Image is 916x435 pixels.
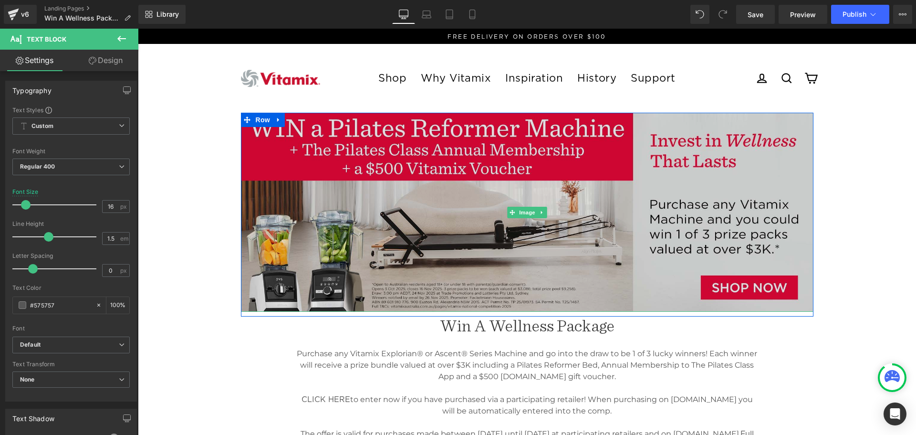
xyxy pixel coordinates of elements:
span: Save [748,10,763,20]
button: Undo [690,5,709,24]
a: Shop [233,38,276,62]
span: Image [379,178,399,190]
a: Design [71,50,140,71]
div: Text Color [12,285,130,291]
a: Preview [779,5,827,24]
a: Support [486,38,544,62]
div: Text Styles [12,106,130,114]
span: Win A Wellness Package [44,14,120,22]
div: Line Height [12,221,130,227]
a: Why Vitamix [276,38,360,62]
a: Mobile [461,5,484,24]
button: Redo [713,5,732,24]
a: Inspiration [360,38,432,62]
div: Typography [12,81,52,95]
a: v6 [4,5,37,24]
span: Publish [843,11,866,18]
div: Open Intercom Messenger [884,403,906,425]
div: Font Weight [12,148,130,155]
img: Vitamix Australia [98,36,187,64]
div: Primary [194,30,585,70]
span: Text Block [27,35,66,43]
p: Purchase any Vitamix Explorian® or Ascent® Series Machine and go into the draw to be 1 of 3 lucky... [158,319,621,354]
div: Letter Spacing [12,253,130,259]
a: Laptop [415,5,438,24]
div: Text Transform [12,361,130,368]
a: New Library [138,5,186,24]
span: em [120,235,128,242]
a: History [432,38,486,62]
b: Regular 400 [20,163,55,170]
div: % [106,297,129,314]
p: to enter now if you have purchased via a participating retailer! When purchasing on [DOMAIN_NAME]... [158,365,621,388]
div: v6 [19,8,31,21]
h1: Win A Wellness Package [158,288,621,308]
a: Expand / Collapse [399,178,409,190]
div: Text Shadow [12,409,54,423]
button: More [893,5,912,24]
a: CLICK HERE [164,366,212,375]
span: px [120,203,128,210]
span: Row [115,84,135,98]
a: Expand / Collapse [135,84,147,98]
i: Default [20,341,41,349]
span: px [120,267,128,274]
b: Custom [31,122,53,130]
div: Font Size [12,189,39,195]
span: Preview [790,10,816,20]
button: Publish [831,5,889,24]
a: Desktop [392,5,415,24]
input: Color [30,300,91,310]
p: The offer is valid for purchases made between [DATE] until [DATE] at participating retailers and ... [158,400,621,423]
a: Tablet [438,5,461,24]
b: None [20,376,35,383]
a: Landing Pages [44,5,138,12]
div: Font [12,325,130,332]
span: Library [156,10,179,19]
